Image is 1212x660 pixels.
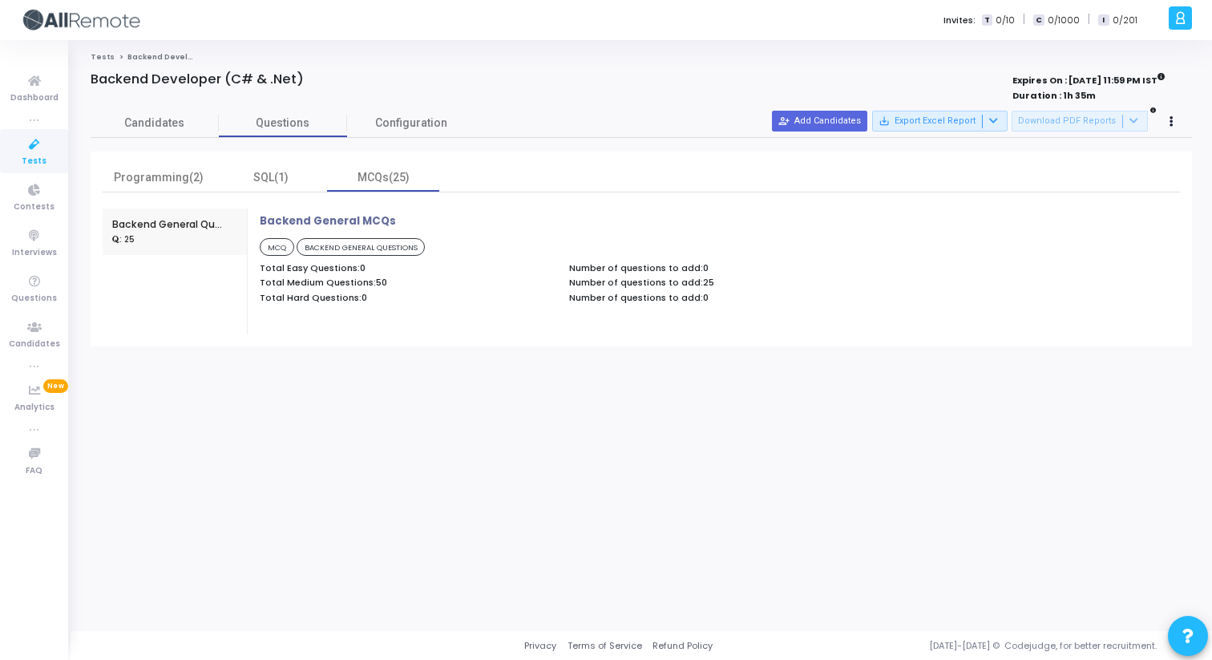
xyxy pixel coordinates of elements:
[127,52,254,62] span: Backend Developer (C# & .Net)
[652,639,713,653] a: Refund Policy
[703,276,714,289] span: 25
[376,276,387,289] span: 50
[14,200,55,214] span: Contests
[1048,14,1080,27] span: 0/1000
[20,4,140,36] img: logo
[11,292,57,306] span: Questions
[112,217,224,232] div: Backend General Questions
[943,14,976,27] label: Invites:
[260,277,553,288] p: Total Medium Questions:
[703,261,709,274] span: 0
[337,169,430,186] div: MCQs(25)
[14,401,55,415] span: Analytics
[569,277,863,288] p: Number of questions to add:
[91,52,115,62] a: Tests
[996,14,1015,27] span: 0/10
[1098,14,1109,26] span: I
[10,91,59,105] span: Dashboard
[1012,89,1096,102] strong: Duration : 1h 35m
[260,215,396,228] p: Backend General MCQs
[1012,70,1166,87] strong: Expires On : [DATE] 11:59 PM IST
[524,639,556,653] a: Privacy
[1113,14,1137,27] span: 0/201
[982,14,992,26] span: T
[26,464,42,478] span: FAQ
[260,238,294,256] span: MCQ
[879,115,890,127] mat-icon: save_alt
[112,169,205,186] div: Programming(2)
[778,115,790,127] mat-icon: person_add_alt
[43,379,68,393] span: New
[91,115,219,132] span: Candidates
[260,263,553,273] p: Total Easy Questions:
[360,261,366,274] span: 0
[219,115,347,132] span: Questions
[297,238,426,256] span: BACKEND GENERAL QUESTIONS
[569,263,863,273] p: Number of questions to add:
[112,234,135,246] div: : 25
[1012,111,1148,132] button: Download PDF Reports
[22,155,46,168] span: Tests
[568,639,642,653] a: Terms of Service
[91,71,304,87] h4: Backend Developer (C# & .Net)
[12,246,57,260] span: Interviews
[1023,11,1025,28] span: |
[260,293,553,303] p: Total Hard Questions:
[91,52,1192,63] nav: breadcrumb
[703,291,709,304] span: 0
[375,115,447,132] span: Configuration
[224,169,317,186] div: SQL(1)
[1033,14,1044,26] span: C
[9,338,60,351] span: Candidates
[1088,11,1090,28] span: |
[362,291,367,304] span: 0
[713,639,1192,653] div: [DATE]-[DATE] © Codejudge, for better recruitment.
[772,111,867,132] button: Add Candidates
[569,293,863,303] p: Number of questions to add:
[872,111,1008,132] button: Export Excel Report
